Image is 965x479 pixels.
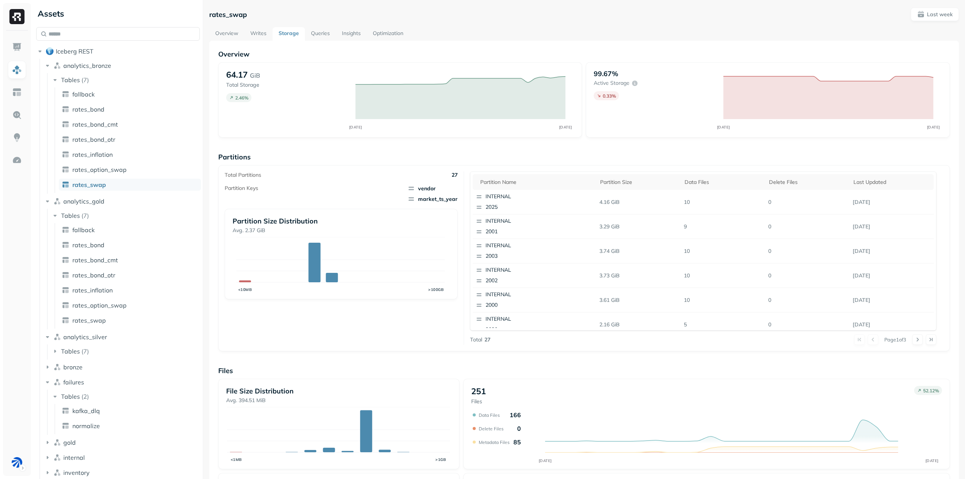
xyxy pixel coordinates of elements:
tspan: [DATE] [925,458,939,463]
p: Files [471,398,486,405]
p: Partition Size Distribution [233,217,450,225]
img: root [46,47,54,55]
button: gold [44,436,200,448]
p: INTERNAL [486,266,559,274]
img: namespace [54,439,61,446]
span: rates_bond [72,106,104,113]
p: 0 [765,220,850,233]
p: 166 [510,411,521,419]
span: failures [63,378,84,386]
img: table [62,256,69,264]
button: Tables(7) [51,210,201,222]
button: INTERNAL2001 [473,214,562,239]
p: Avg. 2.37 GiB [233,227,450,234]
button: Iceberg REST [36,45,200,57]
p: ( 7 ) [81,212,89,219]
button: INTERNAL2002 [473,263,562,288]
img: namespace [54,469,61,476]
button: INTERNAL2000 [473,288,562,312]
span: analytics_silver [63,333,107,341]
p: Partitions [218,153,950,161]
img: Insights [12,133,22,142]
img: table [62,226,69,234]
button: Tables(7) [51,74,201,86]
span: rates_swap [72,181,106,188]
img: Query Explorer [12,110,22,120]
span: internal [63,454,85,461]
p: 99.67% [594,69,618,78]
p: Sep 23, 2025 [850,220,934,233]
div: Partition size [600,179,677,186]
button: analytics_silver [44,331,200,343]
a: rates_inflation [59,284,201,296]
span: gold [63,439,76,446]
div: Partition name [480,179,593,186]
button: Tables(7) [51,345,201,357]
a: fallback [59,88,201,100]
span: rates_bond_cmt [72,256,118,264]
a: normalize [59,420,201,432]
p: Delete Files [479,426,504,432]
a: Writes [244,27,273,41]
tspan: <10MB [238,287,252,292]
a: rates_bond_otr [59,269,201,281]
p: Overview [218,50,950,58]
p: 0 [765,269,850,282]
a: Queries [305,27,336,41]
img: table [62,136,69,143]
p: 0.33 % [603,93,616,99]
div: Data Files [685,179,761,186]
p: 2002 [486,277,559,285]
img: table [62,407,69,415]
span: rates_option_swap [72,301,127,309]
button: Tables(2) [51,390,201,402]
p: Files [218,366,950,375]
span: Iceberg REST [56,47,93,55]
p: rates_swap [209,10,247,19]
button: INTERNAL2025 [473,190,562,214]
p: Total Partitions [225,171,261,179]
button: bronze [44,361,200,373]
img: table [62,121,69,128]
p: 2.46 % [235,95,248,101]
img: Optimization [12,155,22,165]
a: Insights [336,27,367,41]
p: Page 1 of 3 [884,336,906,343]
p: Sep 23, 2025 [850,245,934,258]
p: 10 [681,294,765,307]
a: fallback [59,224,201,236]
img: table [62,422,69,430]
img: table [62,301,69,309]
p: 27 [484,336,490,343]
a: Storage [273,27,305,41]
span: market_ts_year [407,195,458,203]
p: INTERNAL [486,242,559,249]
p: 3.73 GiB [596,269,681,282]
p: 2000 [486,301,559,309]
span: inventory [63,469,90,476]
p: 10 [681,196,765,209]
img: namespace [54,333,61,341]
span: Tables [61,393,80,400]
a: rates_swap [59,179,201,191]
p: 0 [765,318,850,331]
p: ( 7 ) [81,347,89,355]
button: INTERNAL2003 [473,239,562,263]
button: INTERNAL2020 [473,312,562,337]
p: 3.29 GiB [596,220,681,233]
div: Last updated [853,179,930,186]
span: rates_option_swap [72,166,127,173]
span: rates_bond_cmt [72,121,118,128]
p: Avg. 394.51 MiB [226,397,452,404]
a: rates_swap [59,314,201,326]
p: 3.74 GiB [596,245,681,258]
img: Dashboard [12,42,22,52]
button: Last week [911,8,959,21]
tspan: >100GB [428,287,444,292]
a: rates_bond_cmt [59,118,201,130]
span: rates_bond_otr [72,271,115,279]
tspan: [DATE] [539,458,552,463]
img: namespace [54,197,61,205]
a: rates_inflation [59,148,201,161]
a: Optimization [367,27,409,41]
